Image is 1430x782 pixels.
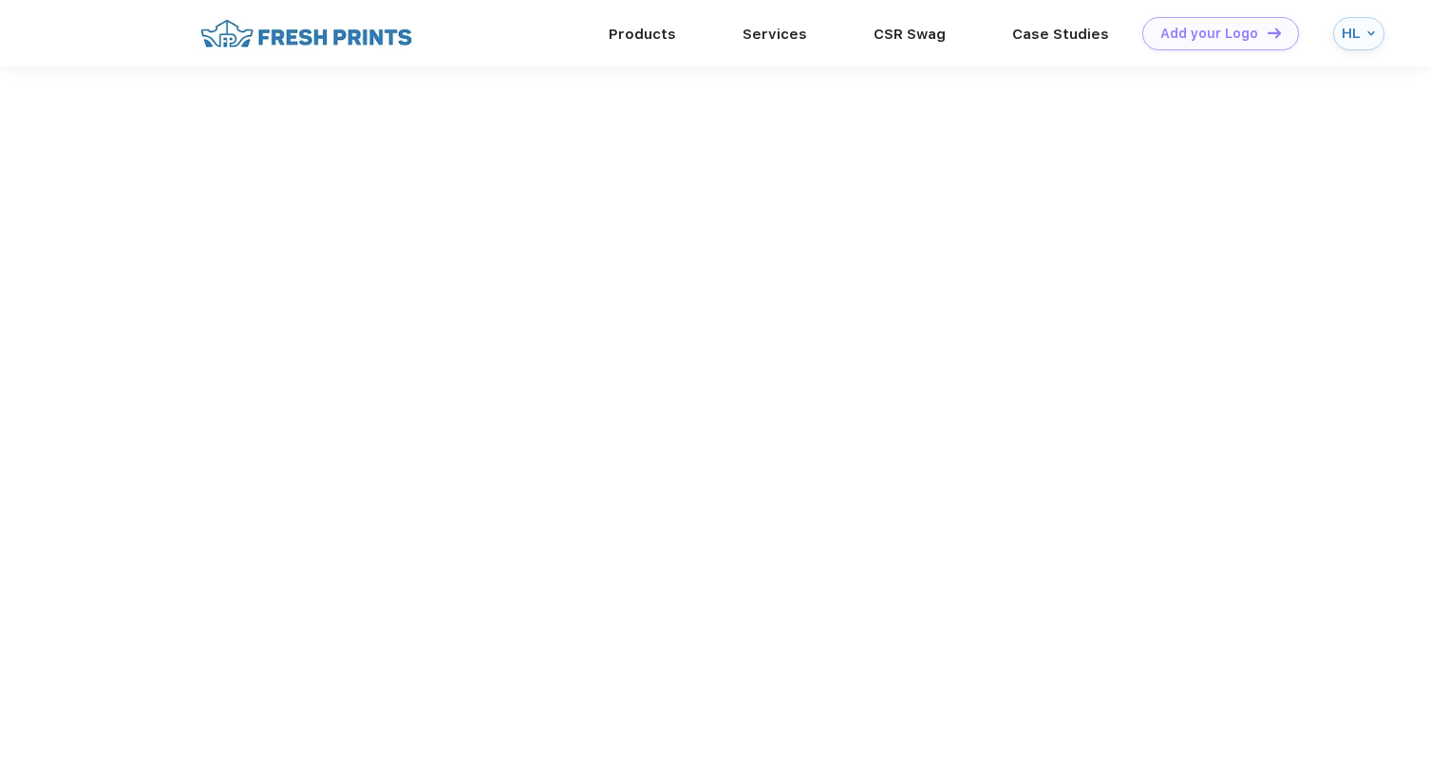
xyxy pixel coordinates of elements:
div: HL [1342,26,1363,42]
img: DT [1268,28,1281,38]
a: CSR Swag [874,26,946,43]
a: Services [743,26,807,43]
div: Add your Logo [1160,26,1258,42]
a: Products [609,26,676,43]
img: arrow_down_blue.svg [1367,29,1375,37]
img: fo%20logo%202.webp [195,17,418,50]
